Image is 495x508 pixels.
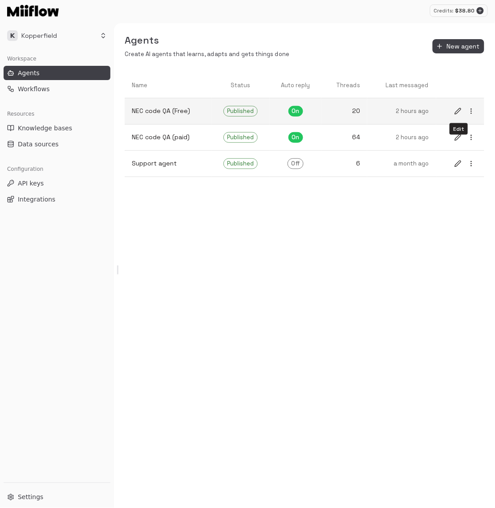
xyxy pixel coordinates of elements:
span: Published [224,133,257,142]
a: 64 [321,125,367,149]
a: Published [211,99,270,124]
th: Last messaged [367,73,436,98]
img: Logo [7,5,59,16]
th: Status [211,73,270,98]
p: Create AI agents that learns, adapts and gets things done [125,50,289,59]
button: Toggle Sidebar [114,266,121,274]
a: 20 [321,99,367,123]
button: more [466,105,477,117]
span: Knowledge bases [18,124,72,133]
span: Published [224,159,257,168]
span: On [289,133,303,142]
h5: Agents [125,34,289,47]
button: Add credits [477,7,484,14]
p: 2 hours ago [374,107,429,116]
th: Name [125,73,211,98]
a: 2 hours ago [367,100,436,123]
a: editmore [445,151,484,177]
div: Resources [4,107,110,121]
a: Knowledge bases [4,121,110,135]
button: edit [452,132,464,143]
p: $ 38.80 [455,7,475,15]
button: more [466,132,477,143]
button: KKopperfield [4,27,110,44]
span: Data sources [18,140,59,149]
button: edit [452,105,464,117]
div: Configuration [4,162,110,176]
p: Support agent [132,159,204,168]
a: Off [270,151,321,176]
div: Edit [450,123,468,135]
a: NEC code QA (Free) [125,99,211,123]
a: On [270,99,321,124]
a: Data sources [4,137,110,151]
a: Support agent [125,152,211,175]
span: Settings [18,493,43,502]
a: 2 hours ago [367,126,436,149]
a: Published [211,125,270,150]
span: Integrations [18,195,55,204]
a: NEC code QA (paid) [125,125,211,149]
a: editmore [445,125,484,150]
p: 6 [329,159,360,168]
a: a month ago [367,153,436,175]
th: Auto reply [270,73,321,98]
button: Toggle Sidebar [110,23,118,508]
span: Workflows [18,85,50,93]
a: Published [211,151,270,176]
a: Workflows [4,82,110,96]
span: Agents [18,69,40,77]
button: New agent [433,39,484,54]
span: K [7,30,18,41]
p: 2 hours ago [374,133,429,142]
span: On [289,107,303,116]
p: 64 [329,133,360,142]
p: NEC code QA (paid) [132,133,204,142]
a: 6 [321,152,367,175]
p: a month ago [374,160,429,168]
p: NEC code QA (Free) [132,106,204,116]
p: 20 [329,106,360,116]
div: Workspace [4,52,110,66]
span: API keys [18,179,44,188]
span: Off [288,159,303,168]
button: edit [452,158,464,169]
a: On [270,125,321,150]
a: API keys [4,176,110,190]
th: Threads [321,73,367,98]
a: Settings [4,490,110,504]
a: Integrations [4,192,110,206]
span: Published [224,107,257,116]
button: more [466,158,477,169]
a: Agents [4,66,110,80]
a: editmore [445,98,484,124]
p: Credits: [434,7,454,15]
p: Kopperfield [21,31,57,40]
